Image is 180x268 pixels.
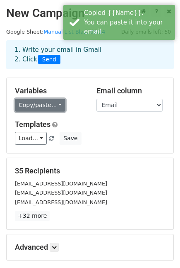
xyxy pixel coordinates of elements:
[38,55,60,65] span: Send
[15,211,50,221] a: +32 more
[15,132,47,145] a: Load...
[15,99,65,112] a: Copy/paste...
[15,243,165,252] h5: Advanced
[139,228,180,268] iframe: Chat Widget
[8,45,172,64] div: 1. Write your email in Gmail 2. Click
[15,190,107,196] small: [EMAIL_ADDRESS][DOMAIN_NAME]
[15,199,107,205] small: [EMAIL_ADDRESS][DOMAIN_NAME]
[6,29,105,35] small: Google Sheet:
[15,86,84,95] h5: Variables
[60,132,81,145] button: Save
[15,120,50,129] a: Templates
[15,180,107,187] small: [EMAIL_ADDRESS][DOMAIN_NAME]
[15,166,165,175] h5: 35 Recipients
[6,6,174,20] h2: New Campaign
[43,29,105,35] a: Manual List Blast 08/14
[96,86,166,95] h5: Email column
[84,8,172,37] div: Copied {{Name}}. You can paste it into your email.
